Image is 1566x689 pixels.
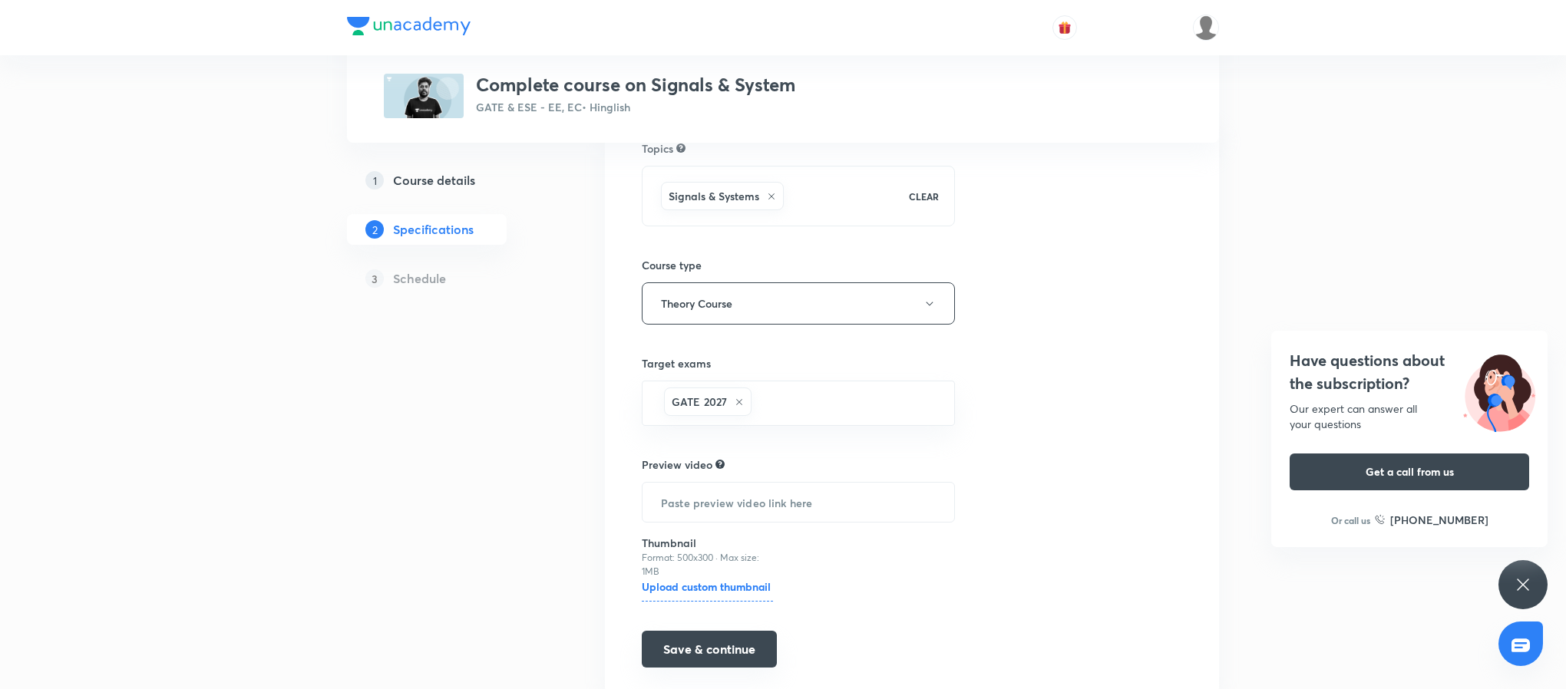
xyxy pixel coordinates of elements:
[676,141,686,155] div: Search for topics
[642,457,712,473] h6: Preview video
[393,171,475,190] h5: Course details
[1290,349,1529,395] h4: Have questions about the subscription?
[1193,15,1219,41] img: Rajalakshmi
[642,140,673,157] h6: Topics
[365,220,384,239] p: 2
[642,257,955,273] h6: Course type
[1052,15,1077,40] button: avatar
[365,171,384,190] p: 1
[476,99,795,115] p: GATE & ESE - EE, EC • Hinglish
[384,74,464,118] img: BC1FAFE2-D0D2-4A09-8C64-9DE7952DE077_plus.png
[1058,21,1072,35] img: avatar
[642,579,773,602] h6: Upload custom thumbnail
[347,165,556,196] a: 1Course details
[642,631,777,668] button: Save & continue
[1290,453,1529,490] button: Get a call from us
[643,483,954,522] input: Paste preview video link here
[1290,401,1529,432] div: Our expert can answer all your questions
[476,74,795,96] h3: Complete course on Signals & System
[909,190,939,203] p: CLEAR
[672,394,727,410] h6: GATE 2027
[1390,512,1488,528] h6: [PHONE_NUMBER]
[1375,512,1488,528] a: [PHONE_NUMBER]
[393,269,446,288] h5: Schedule
[1331,513,1370,527] p: Or call us
[669,188,759,204] h6: Signals & Systems
[1451,349,1548,432] img: ttu_illustration_new.svg
[365,269,384,288] p: 3
[642,282,955,325] button: Theory Course
[642,355,955,371] h6: Target exams
[393,220,474,239] h5: Specifications
[347,17,471,39] a: Company Logo
[642,535,773,551] h6: Thumbnail
[347,17,471,35] img: Company Logo
[642,551,773,579] p: Format: 500x300 · Max size: 1MB
[946,402,949,405] button: Open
